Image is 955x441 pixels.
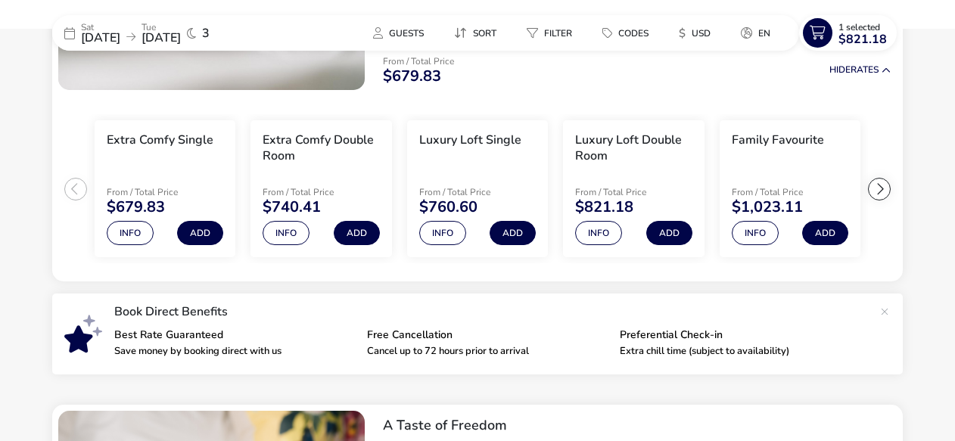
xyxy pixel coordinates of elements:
[442,22,515,44] naf-pibe-menu-bar-item: Sort
[243,114,399,264] swiper-slide: 2 / 7
[799,15,903,51] naf-pibe-menu-bar-item: 1 Selected$821.18
[114,346,355,356] p: Save money by booking direct with us
[87,114,243,264] swiper-slide: 1 / 7
[544,27,572,39] span: Filter
[361,22,442,44] naf-pibe-menu-bar-item: Guests
[732,200,803,215] span: $1,023.11
[263,221,310,245] button: Info
[829,64,851,76] span: Hide
[802,221,848,245] button: Add
[667,22,729,44] naf-pibe-menu-bar-item: $USD
[679,26,686,41] i: $
[799,15,897,51] button: 1 Selected$821.18
[575,188,692,197] p: From / Total Price
[732,188,848,197] p: From / Total Price
[618,27,649,39] span: Codes
[383,417,891,434] h2: A Taste of Freedom
[442,22,509,44] button: Sort
[419,132,521,148] h3: Luxury Loft Single
[692,27,711,39] span: USD
[107,221,154,245] button: Info
[383,69,441,84] span: $679.83
[729,22,789,44] naf-pibe-menu-bar-item: en
[114,330,355,340] p: Best Rate Guaranteed
[646,221,692,245] button: Add
[515,22,590,44] naf-pibe-menu-bar-item: Filter
[515,22,584,44] button: Filter
[712,114,868,264] swiper-slide: 5 / 7
[729,22,782,44] button: en
[107,132,213,148] h3: Extra Comfy Single
[590,22,667,44] naf-pibe-menu-bar-item: Codes
[620,346,860,356] p: Extra chill time (subject to availability)
[575,200,633,215] span: $821.18
[114,306,873,318] p: Book Direct Benefits
[263,200,321,215] span: $740.41
[107,188,223,197] p: From / Total Price
[263,188,379,197] p: From / Total Price
[838,21,880,33] span: 1 Selected
[202,27,210,39] span: 3
[419,200,477,215] span: $760.60
[107,200,165,215] span: $679.83
[555,114,711,264] swiper-slide: 4 / 7
[575,132,692,164] h3: Luxury Loft Double Room
[367,346,608,356] p: Cancel up to 72 hours prior to arrival
[389,27,424,39] span: Guests
[263,132,379,164] h3: Extra Comfy Double Room
[142,30,181,46] span: [DATE]
[667,22,723,44] button: $USD
[490,221,536,245] button: Add
[334,221,380,245] button: Add
[829,65,891,75] button: HideRates
[81,30,120,46] span: [DATE]
[732,132,824,148] h3: Family Favourite
[383,57,454,66] p: From / Total Price
[400,114,555,264] swiper-slide: 3 / 7
[838,33,887,45] span: $821.18
[575,221,622,245] button: Info
[361,22,436,44] button: Guests
[732,221,779,245] button: Info
[473,27,496,39] span: Sort
[81,23,120,32] p: Sat
[620,330,860,340] p: Preferential Check-in
[52,15,279,51] div: Sat[DATE]Tue[DATE]3
[758,27,770,39] span: en
[367,330,608,340] p: Free Cancellation
[142,23,181,32] p: Tue
[177,221,223,245] button: Add
[419,188,536,197] p: From / Total Price
[590,22,661,44] button: Codes
[419,221,466,245] button: Info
